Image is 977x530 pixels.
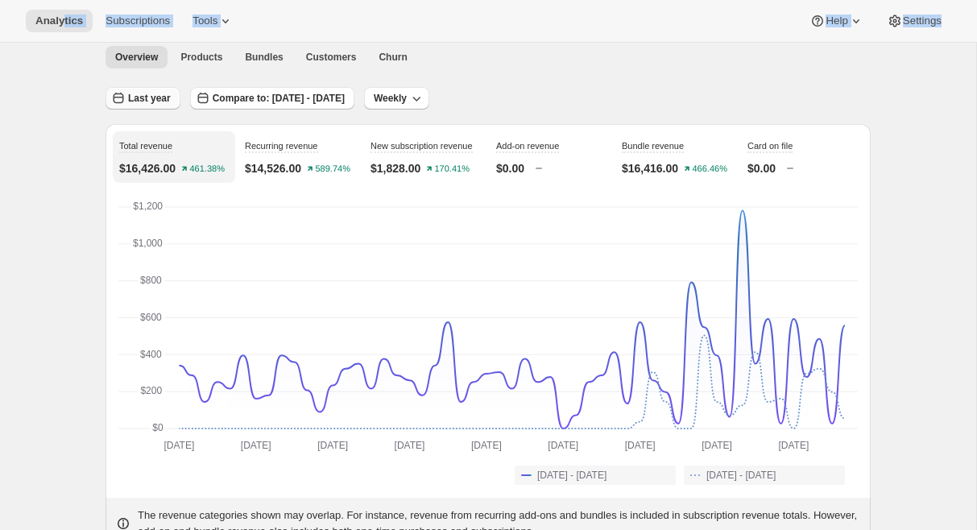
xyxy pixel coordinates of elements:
span: Settings [903,14,942,27]
p: $16,416.00 [622,160,678,176]
span: Recurring revenue [245,141,318,151]
text: 466.46% [693,164,728,174]
button: [DATE] - [DATE] [684,466,845,485]
span: Weekly [374,92,407,105]
text: 589.74% [316,164,351,174]
button: Last year [106,87,180,110]
text: [DATE] [471,440,502,451]
span: Tools [193,14,217,27]
text: [DATE] [779,440,809,451]
text: 170.41% [435,164,470,174]
button: Weekly [364,87,429,110]
span: Analytics [35,14,83,27]
p: $14,526.00 [245,160,301,176]
button: [DATE] - [DATE] [515,466,676,485]
text: $0 [152,422,164,433]
span: Subscriptions [106,14,170,27]
text: $200 [140,385,162,396]
span: Churn [379,51,407,64]
button: Analytics [26,10,93,32]
text: $600 [140,312,162,323]
button: Help [800,10,873,32]
span: New subscription revenue [371,141,473,151]
text: [DATE] [395,440,425,451]
span: Help [826,14,847,27]
span: [DATE] - [DATE] [537,469,606,482]
text: [DATE] [702,440,732,451]
span: Overview [115,51,158,64]
p: $0.00 [747,160,776,176]
text: [DATE] [317,440,348,451]
button: Settings [877,10,951,32]
button: Compare to: [DATE] - [DATE] [190,87,354,110]
text: 461.38% [190,164,226,174]
span: Total revenue [119,141,172,151]
span: Products [180,51,222,64]
span: Bundle revenue [622,141,684,151]
text: [DATE] [625,440,656,451]
text: [DATE] [164,440,194,451]
button: Tools [183,10,243,32]
span: Customers [306,51,357,64]
text: [DATE] [548,440,578,451]
text: $800 [140,275,162,286]
text: $1,000 [133,238,163,249]
span: Add-on revenue [496,141,559,151]
p: $16,426.00 [119,160,176,176]
span: Compare to: [DATE] - [DATE] [213,92,345,105]
text: $400 [140,349,162,360]
span: [DATE] - [DATE] [706,469,776,482]
button: Subscriptions [96,10,180,32]
text: [DATE] [241,440,271,451]
p: $0.00 [496,160,524,176]
span: Bundles [245,51,283,64]
text: $1,200 [133,201,163,212]
span: Card on file [747,141,793,151]
span: Last year [128,92,171,105]
p: $1,828.00 [371,160,420,176]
